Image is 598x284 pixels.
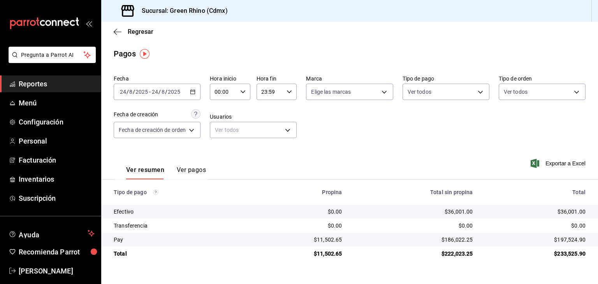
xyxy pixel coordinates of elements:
[161,89,165,95] input: --
[114,236,245,244] div: Pay
[485,250,586,258] div: $233,525.90
[258,236,342,244] div: $11,502.65
[114,76,201,81] label: Fecha
[149,89,151,95] span: -
[114,208,245,216] div: Efectivo
[153,189,158,195] svg: Los pagos realizados con Pay y otras terminales son montos brutos.
[355,208,473,216] div: $36,001.00
[120,89,127,95] input: --
[19,98,95,108] span: Menú
[151,89,158,95] input: --
[19,247,95,257] span: Recomienda Parrot
[408,88,431,96] span: Ver todos
[257,76,297,81] label: Hora fin
[135,6,228,16] h3: Sucursal: Green Rhino (Cdmx)
[485,189,586,195] div: Total
[19,117,95,127] span: Configuración
[86,20,92,26] button: open_drawer_menu
[21,51,84,59] span: Pregunta a Parrot AI
[485,208,586,216] div: $36,001.00
[9,47,96,63] button: Pregunta a Parrot AI
[114,250,245,258] div: Total
[258,250,342,258] div: $11,502.65
[126,166,206,179] div: navigation tabs
[114,48,136,60] div: Pagos
[158,89,161,95] span: /
[485,222,586,230] div: $0.00
[140,49,149,59] img: Tooltip marker
[210,122,297,138] div: Ver todos
[19,136,95,146] span: Personal
[311,88,351,96] span: Elige las marcas
[355,222,473,230] div: $0.00
[133,89,135,95] span: /
[210,76,250,81] label: Hora inicio
[119,126,186,134] span: Fecha de creación de orden
[19,266,95,276] span: [PERSON_NAME]
[19,79,95,89] span: Reportes
[5,56,96,65] a: Pregunta a Parrot AI
[403,76,489,81] label: Tipo de pago
[306,76,393,81] label: Marca
[532,159,586,168] button: Exportar a Excel
[177,166,206,179] button: Ver pagos
[114,28,153,35] button: Regresar
[258,222,342,230] div: $0.00
[19,193,95,203] span: Suscripción
[114,222,245,230] div: Transferencia
[165,89,167,95] span: /
[258,208,342,216] div: $0.00
[128,28,153,35] span: Regresar
[499,76,586,81] label: Tipo de orden
[355,189,473,195] div: Total sin propina
[19,174,95,184] span: Inventarios
[210,114,297,119] label: Usuarios
[504,88,528,96] span: Ver todos
[19,229,84,238] span: Ayuda
[485,236,586,244] div: $197,524.90
[355,250,473,258] div: $222,023.25
[126,166,164,179] button: Ver resumen
[129,89,133,95] input: --
[258,189,342,195] div: Propina
[135,89,148,95] input: ----
[355,236,473,244] div: $186,022.25
[127,89,129,95] span: /
[167,89,181,95] input: ----
[114,189,245,195] div: Tipo de pago
[19,155,95,165] span: Facturación
[114,110,158,119] div: Fecha de creación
